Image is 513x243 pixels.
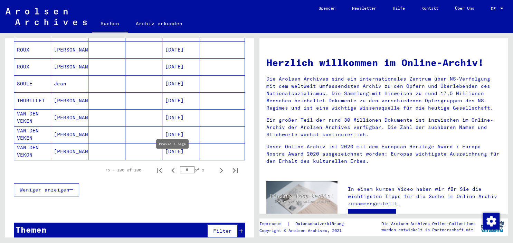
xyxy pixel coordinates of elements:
[166,163,180,177] button: Previous page
[51,92,88,109] mat-cell: [PERSON_NAME]
[152,163,166,177] button: First page
[92,15,127,33] a: Suchen
[162,109,199,126] mat-cell: [DATE]
[14,143,51,160] mat-cell: VAN DEN VEKON
[14,58,51,75] mat-cell: ROUX
[207,224,238,237] button: Filter
[259,220,287,227] a: Impressum
[6,8,87,25] img: Arolsen_neg.svg
[479,218,505,235] img: yv_logo.png
[266,181,338,219] img: video.jpg
[483,213,500,230] img: Zustimmung ändern
[16,223,47,236] div: Themen
[290,220,352,227] a: Datenschutzerklärung
[162,92,199,109] mat-cell: [DATE]
[348,209,396,223] a: Video ansehen
[162,58,199,75] mat-cell: [DATE]
[266,75,501,112] p: Die Arolsen Archives sind ein internationales Zentrum über NS-Verfolgung mit dem weltweit umfasse...
[51,126,88,143] mat-cell: [PERSON_NAME]
[51,75,88,92] mat-cell: Jean
[51,58,88,75] mat-cell: [PERSON_NAME]
[381,227,476,233] p: wurden entwickelt in Partnerschaft mit
[266,55,501,70] h1: Herzlich willkommen im Online-Archiv!
[162,41,199,58] mat-cell: [DATE]
[14,92,51,109] mat-cell: THURILLET
[51,41,88,58] mat-cell: [PERSON_NAME]
[228,163,242,177] button: Last page
[51,109,88,126] mat-cell: [PERSON_NAME]
[14,183,79,196] button: Weniger anzeigen
[162,143,199,160] mat-cell: [DATE]
[14,126,51,143] mat-cell: VAN DEN VEKEN
[14,41,51,58] mat-cell: ROUX
[14,75,51,92] mat-cell: SOULE
[348,186,501,207] p: In einem kurzen Video haben wir für Sie die wichtigsten Tipps für die Suche im Online-Archiv zusa...
[259,220,352,227] div: |
[213,228,232,234] span: Filter
[381,221,476,227] p: Die Arolsen Archives Online-Collections
[259,227,352,234] p: Copyright © Arolsen Archives, 2021
[215,163,228,177] button: Next page
[180,167,215,173] div: of 5
[266,116,501,138] p: Ein großer Teil der rund 30 Millionen Dokumente ist inzwischen im Online-Archiv der Arolsen Archi...
[266,143,501,165] p: Unser Online-Archiv ist 2020 mit dem European Heritage Award / Europa Nostra Award 2020 ausgezeic...
[20,187,69,193] span: Weniger anzeigen
[14,109,51,126] mat-cell: VAN DEN VEKEN
[162,75,199,92] mat-cell: [DATE]
[51,143,88,160] mat-cell: [PERSON_NAME]
[162,126,199,143] mat-cell: [DATE]
[127,15,191,32] a: Archiv erkunden
[105,167,141,173] div: 76 – 100 of 106
[491,6,498,11] span: DE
